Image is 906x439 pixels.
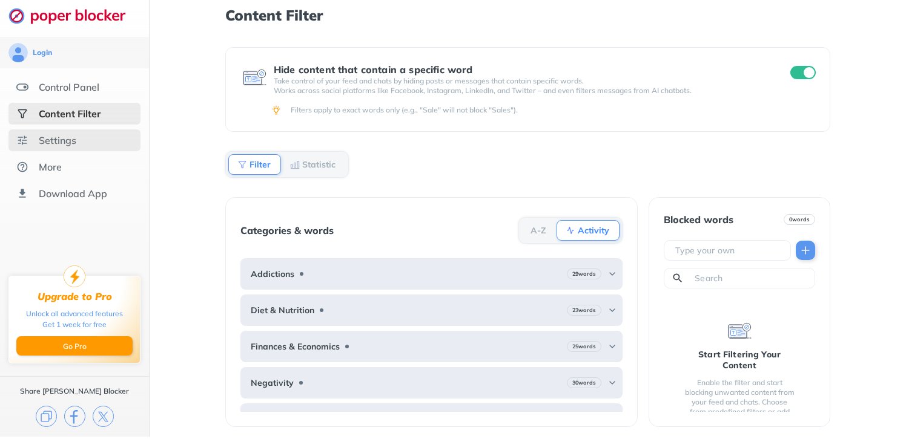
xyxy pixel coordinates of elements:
[251,378,294,388] b: Negativity
[39,187,107,200] div: Download App
[16,336,133,356] button: Go Pro
[16,81,28,93] img: features.svg
[290,160,300,169] img: Statistic
[39,108,101,120] div: Content Filter
[39,81,99,93] div: Control Panel
[225,7,830,23] h1: Content Filter
[274,76,769,86] p: Take control of your feed and chats by hiding posts or messages that contain specific words.
[64,406,85,427] img: facebook.svg
[250,161,271,168] b: Filter
[274,86,769,96] p: Works across social platforms like Facebook, Instagram, LinkedIn, and Twitter – and even filters ...
[33,48,52,57] div: Login
[683,378,796,426] div: Enable the filter and start blocking unwanted content from your feed and chats. Choose from prede...
[39,134,76,146] div: Settings
[683,349,796,371] div: Start Filtering Your Content
[93,406,114,427] img: x.svg
[566,226,575,235] img: Activity
[274,64,769,75] div: Hide content that contain a specific word
[693,272,810,284] input: Search
[240,225,334,236] div: Categories & words
[251,305,314,315] b: Diet & Nutrition
[16,134,28,146] img: settings.svg
[39,161,62,173] div: More
[789,215,810,224] b: 0 words
[42,319,107,330] div: Get 1 week for free
[16,161,28,173] img: about.svg
[8,43,28,62] img: avatar.svg
[572,342,596,351] b: 25 words
[251,342,340,351] b: Finances & Economics
[36,406,57,427] img: copy.svg
[572,306,596,314] b: 23 words
[251,269,294,279] b: Addictions
[16,187,28,200] img: download-app.svg
[8,7,139,24] img: logo-webpage.svg
[302,161,336,168] b: Statistic
[64,265,85,287] img: upgrade-to-pro.svg
[572,270,596,278] b: 29 words
[16,108,28,120] img: social-selected.svg
[26,308,123,319] div: Unlock all advanced features
[237,160,247,169] img: Filter
[531,227,546,234] b: A-Z
[38,291,112,302] div: Upgrade to Pro
[20,386,129,396] div: Share [PERSON_NAME] Blocker
[674,244,785,256] input: Type your own
[664,214,733,225] div: Blocked words
[291,105,813,115] div: Filters apply to exact words only (e.g., "Sale" will not block "Sales").
[572,379,596,387] b: 30 words
[578,227,609,234] b: Activity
